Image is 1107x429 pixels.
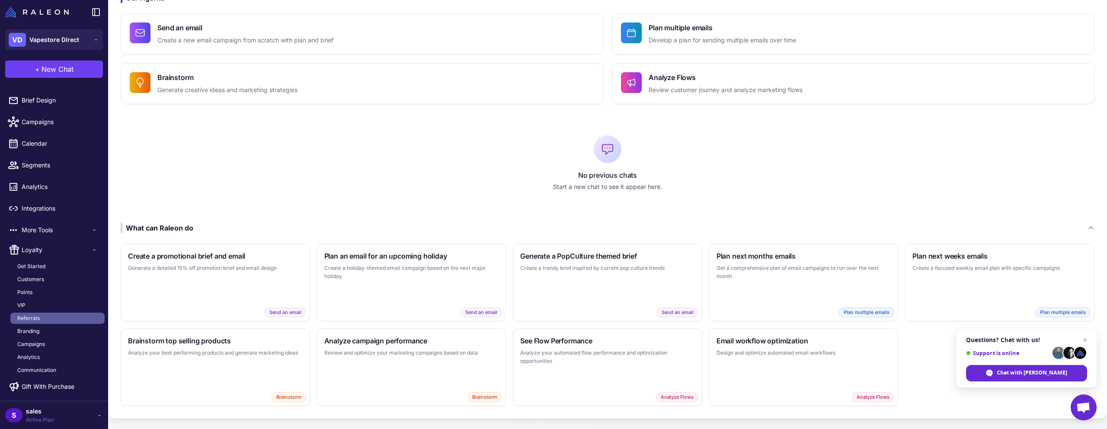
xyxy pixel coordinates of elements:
div: What can Raleon do [121,223,193,233]
button: BrainstormGenerate creative ideas and marketing strategies [121,63,603,104]
a: Brief Design [3,91,105,109]
span: Chat with [PERSON_NAME] [997,369,1067,377]
h4: Send an email [157,22,333,33]
span: Loyalty [22,245,91,255]
p: Review customer journey and analyze marketing flows [649,85,803,95]
span: Integrations [22,204,98,213]
p: No previous chats [121,170,1094,180]
button: Create a promotional brief and emailGenerate a detailed 15% off promotion brief and email designS... [121,243,310,321]
a: Referrals [10,313,105,324]
button: Brainstorm top selling productsAnalyze your best performing products and generate marketing ideas... [121,328,310,406]
span: Brainstorm [467,392,502,402]
span: Questions? Chat with us! [966,336,1087,343]
div: Open chat [1071,394,1097,420]
span: Analytics [17,353,40,361]
span: Calendar [22,139,98,148]
span: Brainstorm [272,392,306,402]
button: +New Chat [5,61,103,78]
p: Create a new email campaign from scratch with plan and brief [157,35,333,45]
span: Branding [17,327,39,335]
h3: Plan next months emails [717,251,891,261]
span: Vapestore Direct [29,35,79,45]
button: See Flow PerformanceAnalyze your automated flow performance and optimization opportunitiesAnalyze... [513,328,702,406]
a: Points [10,287,105,298]
h3: Generate a PopCulture themed brief [520,251,695,261]
span: Campaigns [22,117,98,127]
span: Segments [22,160,98,170]
a: Branding [10,326,105,337]
h3: Create a promotional brief and email [128,251,303,261]
a: VIP [10,300,105,311]
p: Analyze your automated flow performance and optimization opportunities [520,349,695,365]
p: Generate creative ideas and marketing strategies [157,85,298,95]
span: Analytics [22,182,98,192]
span: Communication [17,366,56,374]
div: Chat with Raleon [966,365,1087,381]
p: Create a focused weekly email plan with specific campaigns [912,264,1087,272]
button: VDVapestore Direct [5,29,103,50]
span: Brief Design [22,96,98,105]
span: New Chat [42,64,74,74]
span: Close chat [1080,335,1090,345]
p: Develop a plan for sending multiple emails over time [649,35,796,45]
span: Points [17,288,32,296]
a: Analytics [10,352,105,363]
span: Analyze Flows [852,392,894,402]
a: Get Started [10,261,105,272]
a: Raleon Logo [5,7,72,17]
button: Generate a PopCulture themed briefCreate a trendy brief inspired by current pop culture trendsSen... [513,243,702,321]
h3: Brainstorm top selling products [128,336,303,346]
div: S [5,408,22,422]
span: Referrals [17,314,40,322]
span: + [35,64,40,74]
h3: Plan next weeks emails [912,251,1087,261]
div: VD [9,33,26,47]
button: Plan next months emailsGet a comprehensive plan of email campaigns to run over the next monthPlan... [709,243,899,321]
p: Analyze your best performing products and generate marketing ideas [128,349,303,357]
button: Plan next weeks emailsCreate a focused weekly email plan with specific campaignsPlan multiple emails [905,243,1094,321]
p: Start a new chat to see it appear here. [121,182,1094,192]
a: Campaigns [10,339,105,350]
a: Customers [10,274,105,285]
button: Analyze FlowsReview customer journey and analyze marketing flows [612,63,1094,104]
span: More Tools [22,225,91,235]
a: Integrations [3,199,105,218]
h4: Plan multiple emails [649,22,796,33]
h3: Email workflow optimization [717,336,891,346]
a: Campaigns [3,113,105,131]
img: Raleon Logo [5,7,69,17]
a: Gift With Purchase [3,378,105,396]
h4: Brainstorm [157,72,298,83]
a: Communication [10,365,105,376]
h3: Analyze campaign performance [324,336,499,346]
span: sales [26,407,54,416]
span: Send an email [461,307,502,317]
p: Design and optimize automated email workflows [717,349,891,357]
p: Generate a detailed 15% off promotion brief and email design [128,264,303,272]
button: Email workflow optimizationDesign and optimize automated email workflowsAnalyze Flows [709,328,899,406]
button: Send an emailCreate a new email campaign from scratch with plan and brief [121,13,603,54]
p: Review and optimize your marketing campaigns based on data [324,349,499,357]
button: Analyze campaign performanceReview and optimize your marketing campaigns based on dataBrainstorm [317,328,506,406]
h4: Analyze Flows [649,72,803,83]
span: Plan multiple emails [839,307,894,317]
span: Support is online [966,350,1049,356]
span: Gift With Purchase [22,382,74,391]
span: Customers [17,275,44,283]
p: Get a comprehensive plan of email campaigns to run over the next month [717,264,891,281]
span: Active Plan [26,416,54,424]
span: VIP [17,301,26,309]
button: Plan multiple emailsDevelop a plan for sending multiple emails over time [612,13,1094,54]
button: Plan an email for an upcoming holidayCreate a holiday-themed email campaign based on the next maj... [317,243,506,321]
span: Send an email [657,307,698,317]
a: Segments [3,156,105,174]
span: Get Started [17,263,45,270]
span: Analyze Flows [656,392,698,402]
span: Send an email [265,307,306,317]
a: Calendar [3,134,105,153]
h3: See Flow Performance [520,336,695,346]
span: Campaigns [17,340,45,348]
a: Analytics [3,178,105,196]
p: Create a holiday-themed email campaign based on the next major holiday [324,264,499,281]
span: Plan multiple emails [1035,307,1091,317]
